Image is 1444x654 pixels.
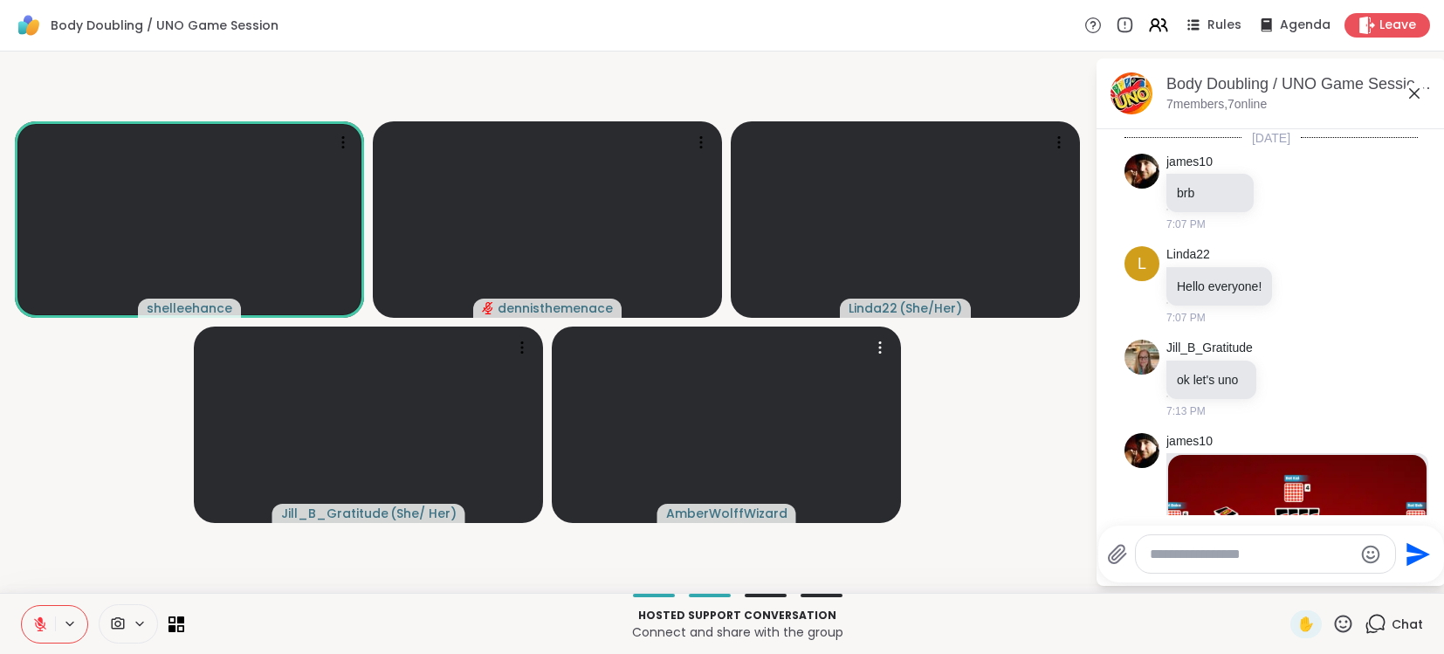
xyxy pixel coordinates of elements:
img: https://sharewell-space-live.sfo3.digitaloceanspaces.com/user-generated/2564abe4-c444-4046-864b-7... [1124,340,1159,375]
a: james10 [1166,433,1213,451]
span: dennisthemenace [498,299,613,317]
p: Hosted support conversation [195,608,1280,623]
span: Linda22 [849,299,897,317]
textarea: Type your message [1150,546,1353,563]
span: shelleehance [147,299,232,317]
img: ShareWell Logomark [14,10,44,40]
p: Connect and share with the group [195,623,1280,641]
span: Leave [1379,17,1416,34]
span: AmberWolffWizard [666,505,787,522]
p: Hello everyone! [1177,278,1262,295]
a: Jill_B_Gratitude [1166,340,1253,357]
span: ✋ [1297,614,1315,635]
span: 7:07 PM [1166,310,1206,326]
span: Jill_B_Gratitude [281,505,389,522]
span: Agenda [1280,17,1331,34]
p: 7 members, 7 online [1166,96,1267,114]
button: Send [1396,534,1435,574]
button: Emoji picker [1360,544,1381,565]
a: james10 [1166,154,1213,171]
a: Linda22 [1166,246,1210,264]
div: Body Doubling / UNO Game Session, [DATE] [1166,73,1432,95]
span: [DATE] [1241,129,1301,147]
span: ( She/ Her ) [390,505,457,522]
span: Chat [1392,616,1423,633]
span: Rules [1207,17,1241,34]
span: L [1138,252,1146,276]
span: audio-muted [482,302,494,314]
span: Body Doubling / UNO Game Session [51,17,278,34]
p: brb [1177,184,1243,202]
img: https://sharewell-space-live.sfo3.digitaloceanspaces.com/user-generated/1a115923-387e-480f-9c1a-1... [1124,154,1159,189]
span: ( She/Her ) [899,299,962,317]
img: https://sharewell-space-live.sfo3.digitaloceanspaces.com/user-generated/1a115923-387e-480f-9c1a-1... [1124,433,1159,468]
span: 7:07 PM [1166,217,1206,232]
p: ok let's uno [1177,371,1246,389]
span: 7:13 PM [1166,403,1206,419]
img: Body Doubling / UNO Game Session, Oct 12 [1111,72,1152,114]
